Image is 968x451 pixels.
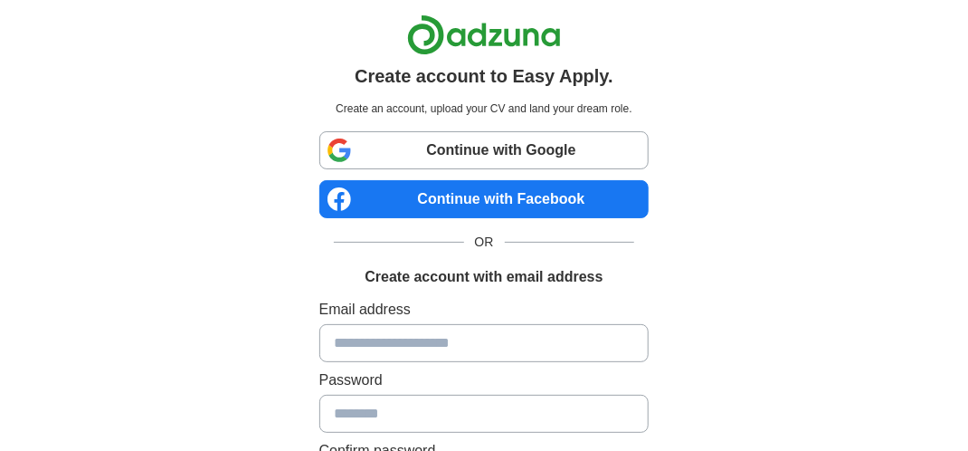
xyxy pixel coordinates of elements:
[319,131,650,169] a: Continue with Google
[407,14,561,55] img: Adzuna logo
[319,299,650,321] label: Email address
[355,62,613,90] h1: Create account to Easy Apply.
[323,101,646,117] p: Create an account, upload your CV and land your dream role.
[319,369,650,391] label: Password
[464,233,505,252] span: OR
[319,180,650,218] a: Continue with Facebook
[365,266,603,288] h1: Create account with email address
